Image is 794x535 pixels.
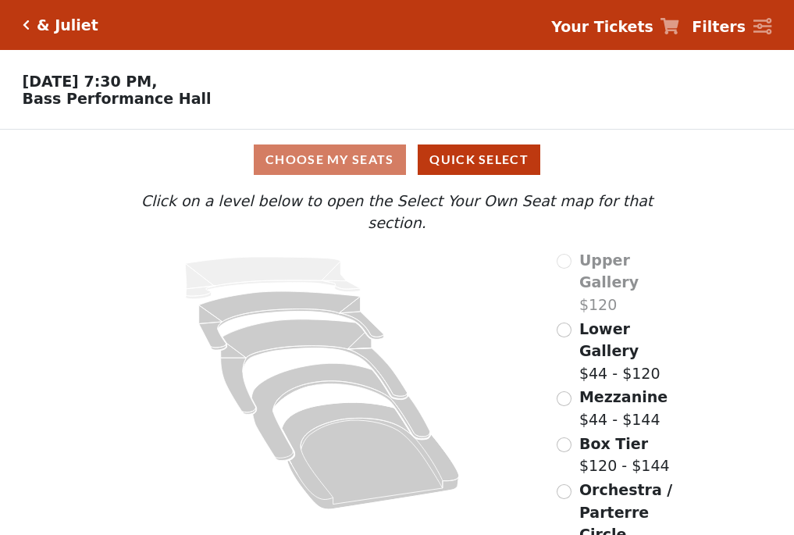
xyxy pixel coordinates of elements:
a: Filters [692,16,771,38]
label: $44 - $120 [579,318,684,385]
path: Upper Gallery - Seats Available: 0 [186,257,361,299]
span: Upper Gallery [579,251,639,291]
path: Lower Gallery - Seats Available: 161 [199,291,384,350]
strong: Filters [692,18,746,35]
a: Click here to go back to filters [23,20,30,30]
label: $120 [579,249,684,316]
p: Click on a level below to open the Select Your Own Seat map for that section. [110,190,683,234]
label: $44 - $144 [579,386,668,430]
button: Quick Select [418,144,540,175]
h5: & Juliet [37,16,98,34]
path: Orchestra / Parterre Circle - Seats Available: 36 [283,402,460,509]
a: Your Tickets [551,16,679,38]
strong: Your Tickets [551,18,653,35]
span: Mezzanine [579,388,668,405]
span: Box Tier [579,435,648,452]
span: Lower Gallery [579,320,639,360]
label: $120 - $144 [579,433,670,477]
